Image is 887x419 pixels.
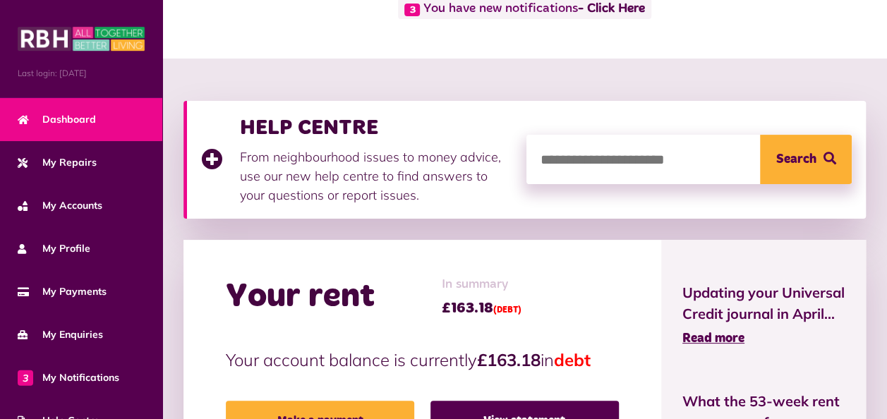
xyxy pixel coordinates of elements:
span: My Payments [18,284,107,299]
p: Your account balance is currently in [226,347,619,372]
span: My Profile [18,241,90,256]
span: Updating your Universal Credit journal in April... [682,282,845,324]
a: Updating your Universal Credit journal in April... Read more [682,282,845,348]
span: Last login: [DATE] [18,67,145,80]
img: MyRBH [18,25,145,53]
span: Dashboard [18,112,96,127]
span: In summary [442,275,521,294]
span: My Repairs [18,155,97,170]
span: Search [776,135,816,184]
span: Read more [682,332,744,345]
span: 3 [404,4,420,16]
strong: £163.18 [477,349,541,370]
a: - Click Here [578,3,645,16]
span: My Accounts [18,198,102,213]
span: £163.18 [442,298,521,319]
p: From neighbourhood issues to money advice, use our new help centre to find answers to your questi... [240,147,512,205]
button: Search [760,135,852,184]
span: (DEBT) [493,306,521,315]
span: My Enquiries [18,327,103,342]
span: 3 [18,370,33,385]
span: My Notifications [18,370,119,385]
h3: HELP CENTRE [240,115,512,140]
h2: Your rent [226,277,375,317]
span: debt [554,349,591,370]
